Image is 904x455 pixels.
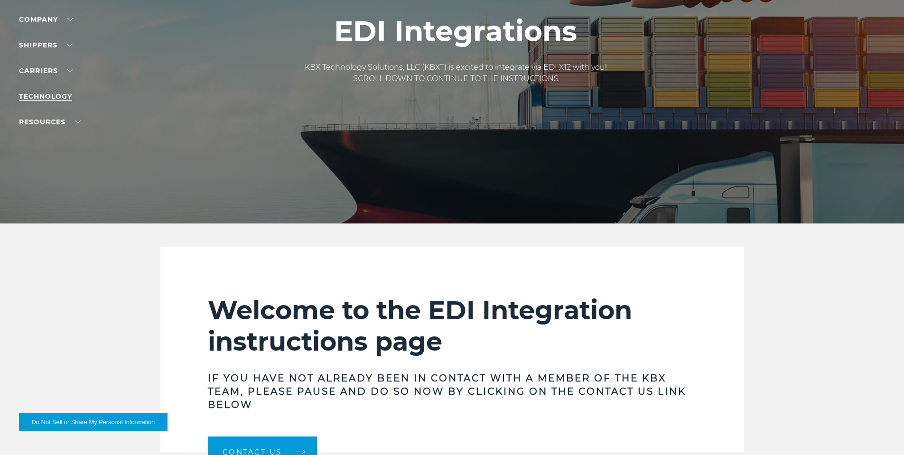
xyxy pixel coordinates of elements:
[19,15,73,24] a: Company
[19,118,81,126] a: RESOURCES
[19,413,168,431] button: Do Not Sell or Share My Personal Information
[305,15,607,47] h1: EDI Integrations
[19,41,73,49] a: SHIPPERS
[208,371,697,411] h3: If you have not already been in contact with a member of the KBX team, please pause and do so now...
[19,92,72,101] a: Technology
[305,62,607,84] p: KBX Technology Solutions, LLC (KBXT) is excited to integrate via EDI X12 with you! SCROLL DOWN TO...
[208,295,697,357] h2: Welcome to the EDI Integration instructions page
[19,66,73,75] a: Carriers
